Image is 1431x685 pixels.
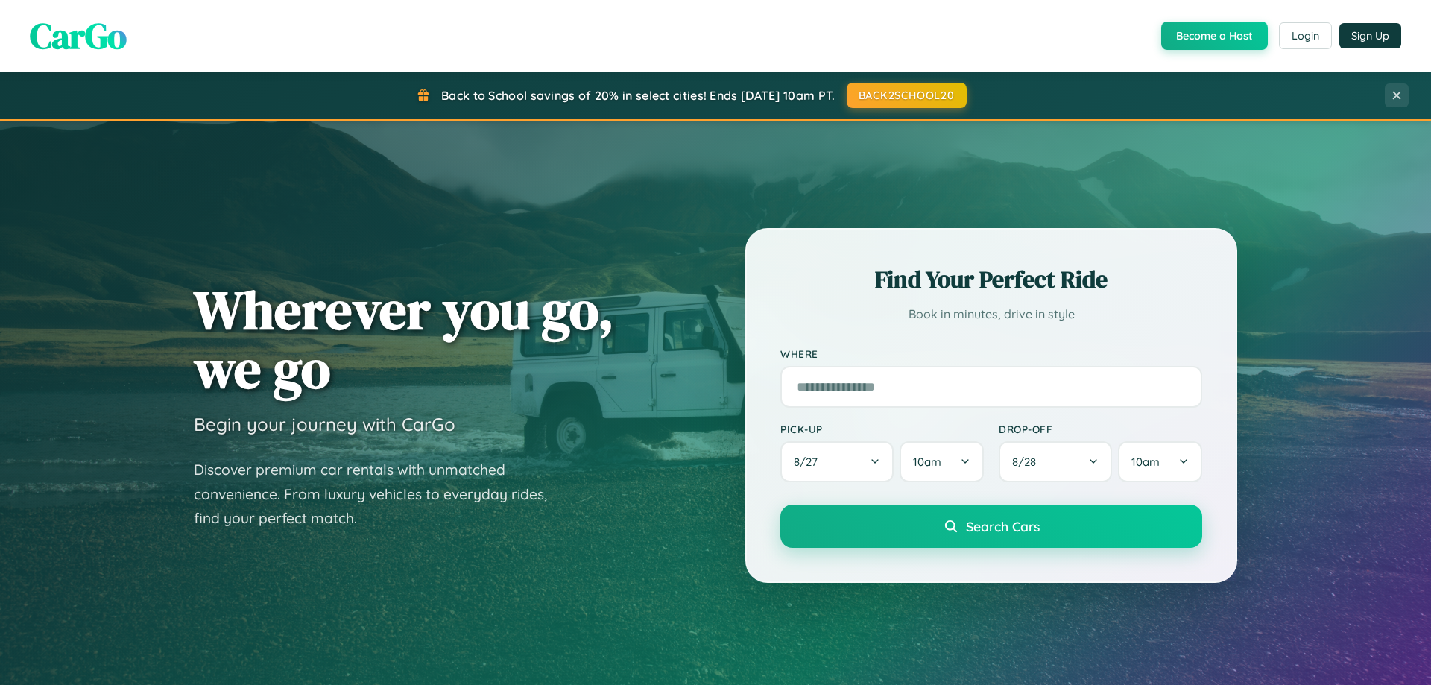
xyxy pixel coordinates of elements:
button: Search Cars [780,505,1202,548]
button: 10am [900,441,984,482]
label: Drop-off [999,423,1202,435]
span: Search Cars [966,518,1040,534]
button: Sign Up [1339,23,1401,48]
button: 10am [1118,441,1202,482]
button: 8/28 [999,441,1112,482]
p: Book in minutes, drive in style [780,303,1202,325]
span: 8 / 27 [794,455,825,469]
span: Back to School savings of 20% in select cities! Ends [DATE] 10am PT. [441,88,835,103]
button: Become a Host [1161,22,1268,50]
span: 8 / 28 [1012,455,1043,469]
p: Discover premium car rentals with unmatched convenience. From luxury vehicles to everyday rides, ... [194,458,566,531]
h1: Wherever you go, we go [194,280,614,398]
button: Login [1279,22,1332,49]
h2: Find Your Perfect Ride [780,263,1202,296]
button: 8/27 [780,441,894,482]
label: Where [780,347,1202,360]
span: 10am [1131,455,1160,469]
span: 10am [913,455,941,469]
label: Pick-up [780,423,984,435]
button: BACK2SCHOOL20 [847,83,967,108]
span: CarGo [30,11,127,60]
h3: Begin your journey with CarGo [194,413,455,435]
